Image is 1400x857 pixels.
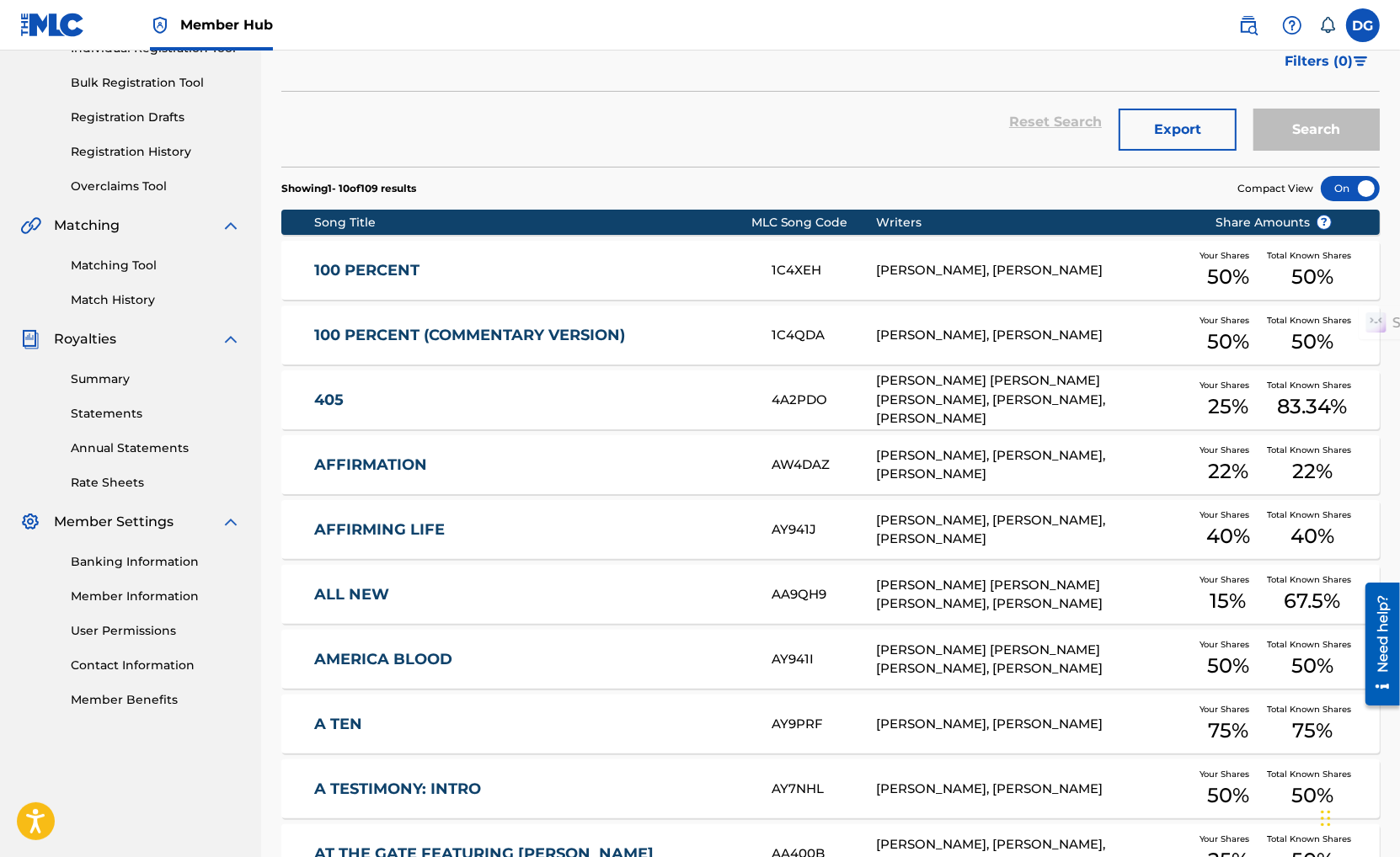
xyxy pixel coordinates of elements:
[876,326,1189,345] div: [PERSON_NAME], [PERSON_NAME]
[1275,8,1309,42] div: Help
[1267,508,1358,521] span: Total Known Shares
[1200,768,1256,780] span: Your Shares
[1277,391,1347,422] span: 83.34 %
[876,715,1189,734] div: [PERSON_NAME], [PERSON_NAME]
[221,216,241,236] img: expand
[1291,262,1333,292] span: 50 %
[772,780,876,799] div: AY7NHL
[1292,716,1333,746] span: 75 %
[314,261,749,280] a: 100 PERCENT
[1200,314,1256,327] span: Your Shares
[876,371,1189,428] div: [PERSON_NAME] [PERSON_NAME] [PERSON_NAME], [PERSON_NAME], [PERSON_NAME]
[876,641,1189,679] div: [PERSON_NAME] [PERSON_NAME] [PERSON_NAME], [PERSON_NAME]
[1291,651,1333,681] span: 50 %
[1200,508,1256,521] span: Your Shares
[314,780,749,799] a: A TESTIMONY: INTRO
[1267,573,1358,586] span: Total Known Shares
[1200,833,1256,845] span: Your Shares
[772,326,876,345] div: 1C4QDA
[1200,638,1256,651] span: Your Shares
[1232,8,1265,42] a: Public Search
[1292,456,1333,487] span: 22 %
[1200,379,1256,391] span: Your Shares
[1319,17,1336,34] div: Notifications
[71,657,241,674] a: Contact Information
[1284,586,1340,616] span: 67.5 %
[71,553,241,571] a: Banking Information
[1274,40,1380,83] button: Filters (0)
[1200,249,1256,262] span: Your Shares
[772,715,876,734] div: AY9PRF
[1208,716,1248,746] span: 75 %
[1207,327,1249,357] span: 50 %
[876,446,1189,484] div: [PERSON_NAME], [PERSON_NAME], [PERSON_NAME]
[314,715,749,734] a: A TEN
[772,650,876,669] div: AY941I
[1317,216,1331,229] span: ?
[314,391,749,410] a: 405
[1210,586,1246,616] span: 15 %
[54,512,174,532] span: Member Settings
[314,650,749,669] a: AMERICA BLOOD
[1316,776,1400,857] div: Chat Widget
[314,455,749,475] a: AFFIRMATION
[71,109,241,126] a: Registration Drafts
[20,216,41,236] img: Matching
[1353,577,1400,712] iframe: Resource Center
[876,780,1189,799] div: [PERSON_NAME], [PERSON_NAME]
[1291,780,1333,811] span: 50 %
[772,585,876,604] div: AA9QH9
[71,405,241,423] a: Statements
[221,329,241,349] img: expand
[314,520,749,540] a: AFFIRMING LIFE
[876,214,1189,232] div: Writers
[71,257,241,274] a: Matching Tool
[71,691,241,709] a: Member Benefits
[71,291,241,309] a: Match History
[1200,444,1256,456] span: Your Shares
[1267,379,1358,391] span: Total Known Shares
[71,439,241,457] a: Annual Statements
[1267,314,1358,327] span: Total Known Shares
[314,585,749,604] a: ALL NEW
[71,588,241,605] a: Member Information
[1216,214,1332,232] span: Share Amounts
[1200,573,1256,586] span: Your Shares
[1291,327,1333,357] span: 50 %
[71,143,241,161] a: Registration History
[20,329,40,349] img: Royalties
[1267,249,1358,262] span: Total Known Shares
[150,15,170,35] img: Top Rightsholder
[1282,15,1302,35] img: help
[1354,56,1368,67] img: filter
[54,216,120,236] span: Matching
[1267,444,1358,456] span: Total Known Shares
[772,391,876,410] div: 4A2PDO
[1267,703,1358,716] span: Total Known Shares
[1200,703,1256,716] span: Your Shares
[1285,51,1353,72] span: Filters ( 0 )
[1208,391,1248,422] span: 25 %
[1238,15,1258,35] img: search
[71,178,241,195] a: Overclaims Tool
[876,261,1189,280] div: [PERSON_NAME], [PERSON_NAME]
[71,622,241,640] a: User Permissions
[876,576,1189,614] div: [PERSON_NAME] [PERSON_NAME] [PERSON_NAME], [PERSON_NAME]
[314,326,749,345] a: 100 PERCENT (COMMENTARY VERSION)
[1208,456,1248,487] span: 22 %
[314,214,751,232] div: Song Title
[1267,768,1358,780] span: Total Known Shares
[772,261,876,280] div: 1C4XEH
[221,512,241,532] img: expand
[772,520,876,540] div: AY941J
[1206,521,1250,551] span: 40 %
[751,214,877,232] div: MLC Song Code
[876,511,1189,549] div: [PERSON_NAME], [PERSON_NAME], [PERSON_NAME]
[1267,833,1358,845] span: Total Known Shares
[1267,638,1358,651] span: Total Known Shares
[54,329,116,349] span: Royalties
[71,474,241,492] a: Rate Sheets
[1207,780,1249,811] span: 50 %
[71,74,241,92] a: Bulk Registration Tool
